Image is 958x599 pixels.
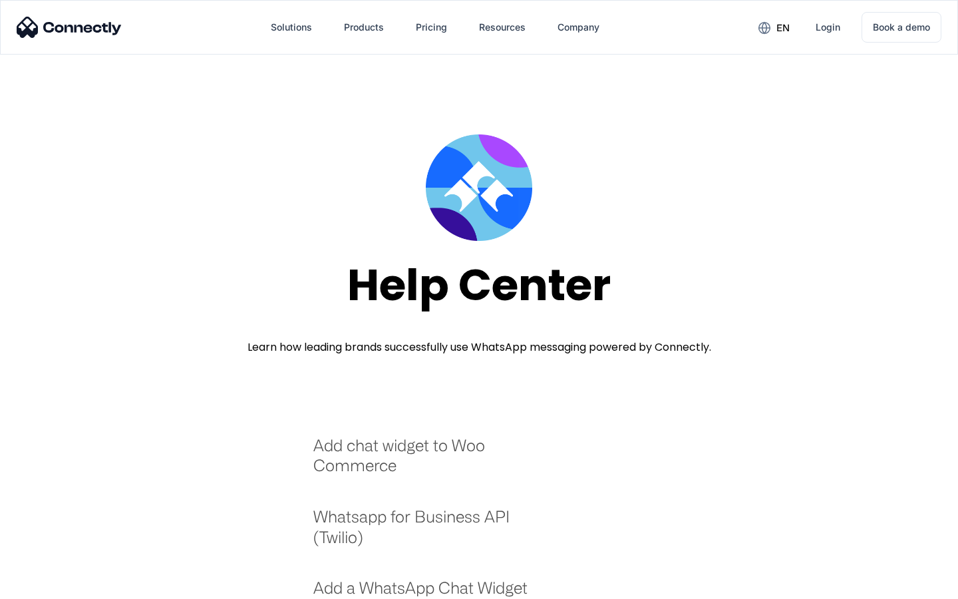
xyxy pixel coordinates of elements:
[344,18,384,37] div: Products
[271,18,312,37] div: Solutions
[405,11,458,43] a: Pricing
[27,576,80,594] ul: Language list
[17,17,122,38] img: Connectly Logo
[13,576,80,594] aside: Language selected: English
[558,18,599,37] div: Company
[805,11,851,43] a: Login
[247,339,711,355] div: Learn how leading brands successfully use WhatsApp messaging powered by Connectly.
[816,18,840,37] div: Login
[416,18,447,37] div: Pricing
[313,435,546,489] a: Add chat widget to Woo Commerce
[479,18,526,37] div: Resources
[347,261,611,309] div: Help Center
[313,506,546,560] a: Whatsapp for Business API (Twilio)
[776,19,790,37] div: en
[862,12,941,43] a: Book a demo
